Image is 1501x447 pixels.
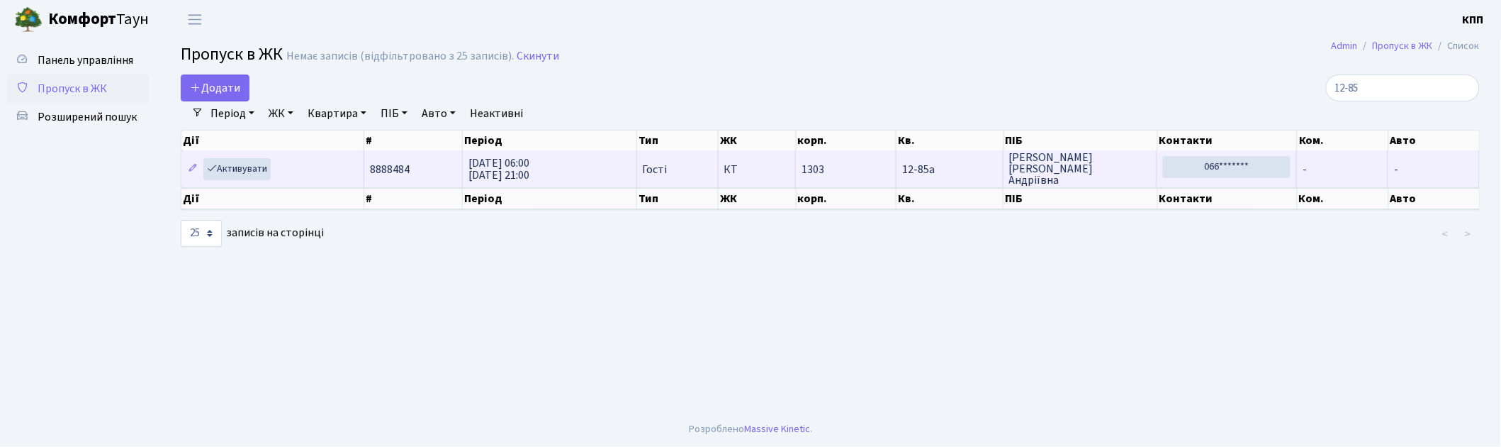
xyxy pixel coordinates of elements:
[797,131,897,150] th: корп.
[181,131,364,150] th: Дії
[517,50,559,63] a: Скинути
[181,42,283,67] span: Пропуск в ЖК
[689,421,812,437] div: Розроблено .
[38,81,107,96] span: Пропуск в ЖК
[177,8,213,31] button: Переключити навігацію
[468,155,529,183] span: [DATE] 06:00 [DATE] 21:00
[1463,12,1484,28] b: КПП
[463,188,636,209] th: Період
[1389,131,1480,150] th: Авто
[643,164,668,175] span: Гості
[1326,74,1480,101] input: Пошук...
[797,188,897,209] th: корп.
[463,131,636,150] th: Період
[1394,162,1398,177] span: -
[744,421,810,436] a: Massive Kinetic
[1310,31,1501,61] nav: breadcrumb
[1158,131,1298,150] th: Контакти
[719,188,797,209] th: ЖК
[286,50,514,63] div: Немає записів (відфільтровано з 25 записів).
[1004,131,1158,150] th: ПІБ
[724,164,790,175] span: КТ
[1298,188,1389,209] th: Ком.
[1158,188,1298,209] th: Контакти
[637,131,719,150] th: Тип
[190,80,240,96] span: Додати
[7,46,149,74] a: Панель управління
[375,101,413,126] a: ПІБ
[896,131,1004,150] th: Кв.
[205,101,260,126] a: Період
[896,188,1004,209] th: Кв.
[203,158,271,180] a: Активувати
[1389,188,1480,209] th: Авто
[181,74,249,101] a: Додати
[48,8,116,31] b: Комфорт
[1298,131,1389,150] th: Ком.
[1004,188,1157,209] th: ПІБ
[181,220,222,247] select: записів на сторінці
[1009,152,1151,186] span: [PERSON_NAME] [PERSON_NAME] Андріївна
[802,162,824,177] span: 1303
[7,74,149,103] a: Пропуск в ЖК
[302,101,372,126] a: Квартира
[1303,162,1307,177] span: -
[48,8,149,32] span: Таун
[464,101,529,126] a: Неактивні
[38,53,133,68] span: Панель управління
[181,220,324,247] label: записів на сторінці
[14,6,43,34] img: logo.png
[902,164,997,175] span: 12-85а
[1373,38,1433,53] a: Пропуск в ЖК
[263,101,299,126] a: ЖК
[1332,38,1358,53] a: Admin
[416,101,461,126] a: Авто
[719,131,797,150] th: ЖК
[7,103,149,131] a: Розширений пошук
[181,188,364,209] th: Дії
[637,188,719,209] th: Тип
[1433,38,1480,54] li: Список
[364,188,463,209] th: #
[38,109,137,125] span: Розширений пошук
[370,162,410,177] span: 8888484
[1463,11,1484,28] a: КПП
[364,131,463,150] th: #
